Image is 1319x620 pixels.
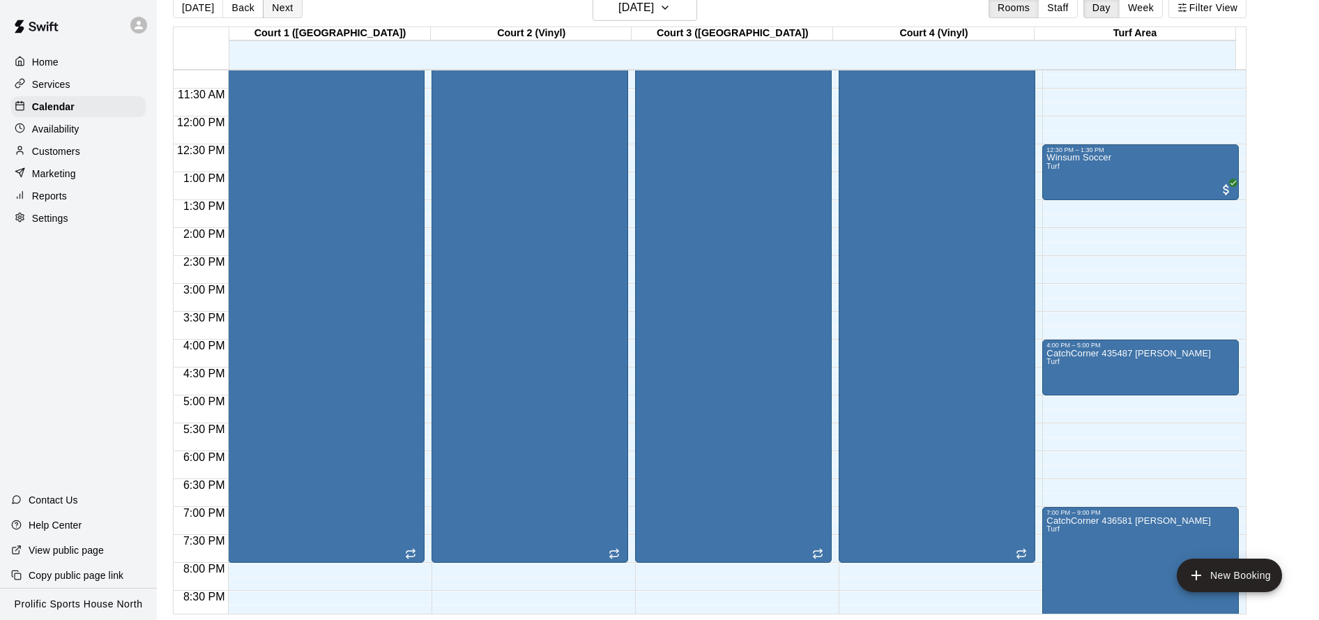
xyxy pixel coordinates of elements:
span: Recurring event [812,548,823,559]
span: Turf [1046,162,1060,170]
button: add [1177,559,1282,592]
div: Court 1 ([GEOGRAPHIC_DATA]) [229,27,431,40]
span: Turf [1046,358,1060,365]
span: 6:30 PM [180,479,229,491]
div: 7:00 PM – 9:00 PM: CatchCorner 436581 Sukhwant Shergill [1042,507,1239,619]
a: Calendar [11,96,146,117]
span: All customers have paid [1219,183,1233,197]
span: Recurring event [1016,548,1027,559]
div: Court 3 ([GEOGRAPHIC_DATA]) [632,27,833,40]
p: Contact Us [29,493,78,507]
span: 1:30 PM [180,200,229,212]
a: Availability [11,119,146,139]
span: 7:30 PM [180,535,229,547]
a: Services [11,74,146,95]
span: 8:30 PM [180,591,229,603]
span: 7:00 PM [180,507,229,519]
a: Customers [11,141,146,162]
span: 5:30 PM [180,423,229,435]
p: View public page [29,543,104,557]
div: Court 2 (Vinyl) [431,27,632,40]
div: Turf Area [1035,27,1236,40]
div: Court 4 (Vinyl) [833,27,1035,40]
span: 4:00 PM [180,340,229,351]
a: Reports [11,186,146,206]
span: 11:30 AM [174,89,229,100]
p: Marketing [32,167,76,181]
span: 3:00 PM [180,284,229,296]
a: Marketing [11,163,146,184]
p: Availability [32,122,79,136]
p: Help Center [29,518,82,532]
span: Recurring event [609,548,620,559]
span: Recurring event [405,548,416,559]
a: Home [11,52,146,73]
span: 6:00 PM [180,451,229,463]
p: Customers [32,144,80,158]
p: Home [32,55,59,69]
span: 2:30 PM [180,256,229,268]
span: 12:30 PM [174,144,228,156]
span: 8:00 PM [180,563,229,575]
p: Reports [32,189,67,203]
div: 12:30 PM – 1:30 PM [1046,146,1235,153]
div: 4:00 PM – 5:00 PM: CatchCorner 435487 Samuel Agostini [1042,340,1239,395]
span: 12:00 PM [174,116,228,128]
span: 3:30 PM [180,312,229,324]
a: Settings [11,208,146,229]
p: Services [32,77,70,91]
div: 12:30 PM – 1:30 PM: Winsum Soccer [1042,144,1239,200]
p: Copy public page link [29,568,123,582]
div: 4:00 PM – 5:00 PM [1046,342,1235,349]
span: Turf [1046,525,1060,533]
p: Prolific Sports House North [15,597,143,612]
p: Calendar [32,100,75,114]
span: 1:00 PM [180,172,229,184]
p: Settings [32,211,68,225]
span: 4:30 PM [180,368,229,379]
span: 5:00 PM [180,395,229,407]
div: 7:00 PM – 9:00 PM [1046,509,1235,516]
span: 2:00 PM [180,228,229,240]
